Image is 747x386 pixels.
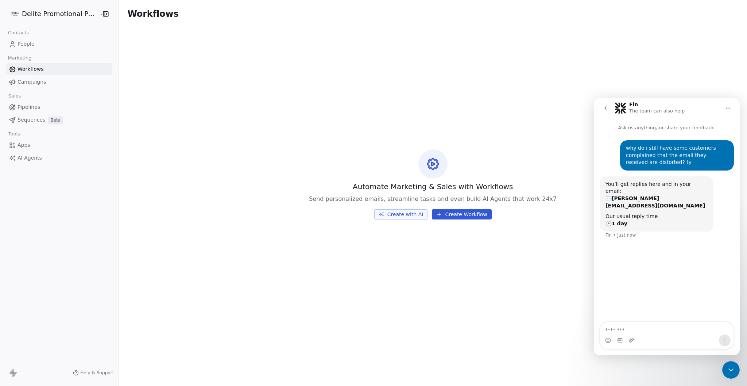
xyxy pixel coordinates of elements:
[80,370,114,376] span: Help & Support
[353,181,513,192] span: Automate Marketing & Sales with Workflows
[22,9,97,19] span: Delite Promotional Products
[6,76,112,88] a: Campaigns
[6,139,112,151] a: Apps
[18,103,40,111] span: Pipelines
[722,361,740,379] iframe: Intercom live chat
[6,63,112,75] a: Workflows
[432,209,491,219] button: Create Workflow
[374,209,428,219] button: Create with AI
[6,114,112,126] a: SequencesBeta
[5,129,23,140] span: Tools
[309,195,557,203] span: Send personalized emails, streamline tasks and even build AI Agents that work 24x7
[18,141,30,149] span: Apps
[18,65,44,73] span: Workflows
[6,101,112,113] a: Pipelines
[6,38,112,50] a: People
[127,9,178,19] span: Workflows
[9,8,94,20] button: Delite Promotional Products
[73,370,114,376] a: Help & Support
[48,116,63,124] span: Beta
[18,78,46,86] span: Campaigns
[594,98,740,355] iframe: Intercom live chat
[18,154,42,162] span: AI Agents
[5,27,32,38] span: Contacts
[10,9,19,18] img: Delite-logo%20copy.png
[18,40,35,48] span: People
[18,116,45,124] span: Sequences
[5,91,24,102] span: Sales
[6,152,112,164] a: AI Agents
[5,53,35,64] span: Marketing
